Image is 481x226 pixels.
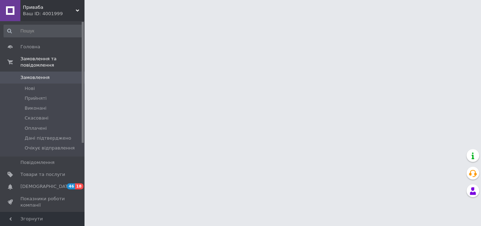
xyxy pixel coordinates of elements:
[25,135,71,141] span: Дані підтверджено
[67,183,75,189] span: 46
[20,44,40,50] span: Головна
[20,183,73,190] span: [DEMOGRAPHIC_DATA]
[25,85,35,92] span: Нові
[23,4,76,11] span: Приваба
[25,105,46,111] span: Виконані
[4,25,83,37] input: Пошук
[25,95,46,102] span: Прийняті
[20,171,65,178] span: Товари та послуги
[25,125,47,132] span: Оплачені
[23,11,85,17] div: Ваш ID: 4001999
[20,74,50,81] span: Замовлення
[25,145,75,151] span: Очікує відправлення
[20,196,65,208] span: Показники роботи компанії
[75,183,83,189] span: 18
[25,115,49,121] span: Скасовані
[20,159,55,166] span: Повідомлення
[20,56,85,68] span: Замовлення та повідомлення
